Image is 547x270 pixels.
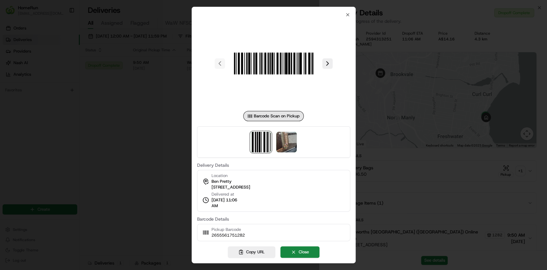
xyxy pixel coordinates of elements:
[228,246,275,258] button: Copy URL
[211,227,244,232] span: Pickup Barcode
[211,232,244,238] span: 2655561751282
[211,179,231,184] span: Ben Pretty
[243,111,304,121] div: Barcode Scan on Pickup
[251,132,271,152] img: barcode_scan_on_pickup image
[211,173,227,179] span: Location
[197,163,350,167] label: Delivery Details
[276,132,297,152] img: photo_proof_of_delivery image
[211,191,241,197] span: Delivered at
[280,246,319,258] button: Close
[211,184,250,190] span: [STREET_ADDRESS]
[211,197,241,209] span: [DATE] 11:06 AM
[197,217,350,221] label: Barcode Details
[228,17,320,110] img: barcode_scan_on_pickup image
